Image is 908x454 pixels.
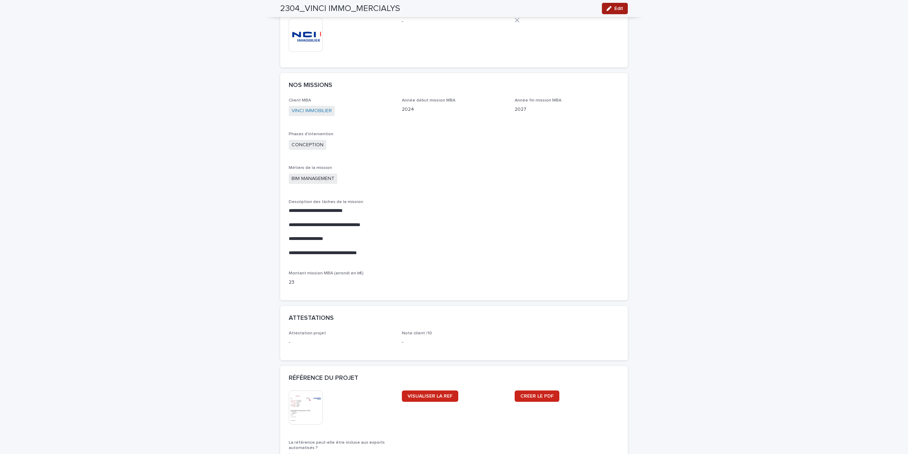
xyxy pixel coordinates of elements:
[402,390,458,402] a: VISUALISER LA REF
[292,107,332,115] a: VINCI IMMOBILIER
[289,441,385,450] span: La référence peut-elle être incluse aux exports automatisés ?
[408,394,453,399] span: VISUALISER LA REF
[280,4,400,14] h2: 2304_VINCI IMMO_MERCIALYS
[289,314,334,322] h2: ATTESTATIONS
[289,166,332,170] span: Métiers de la mission
[515,106,619,113] p: 2027
[520,394,554,399] span: CRÉER LE PDF
[602,3,628,14] button: Edit
[289,331,326,335] span: Attestation projet
[402,98,455,103] span: Année début mission MBA
[515,390,559,402] a: CRÉER LE PDF
[289,98,311,103] span: Client MBA
[289,271,364,275] span: Montant mission MBA (arrondi en k€)
[402,18,506,25] p: -
[289,279,393,286] p: 23
[402,339,506,346] p: -
[289,82,332,89] h2: NOS MISSIONS
[402,331,432,335] span: Note client /10
[289,374,358,382] h2: RÉFÉRENCE DU PROJET
[289,132,333,136] span: Phases d'intervention
[289,140,326,150] span: CONCEPTION
[614,6,623,11] span: Edit
[289,174,337,184] span: BIM MANAGEMENT
[289,200,363,204] span: Description des tâches de la mission
[515,98,561,103] span: Année fin mission MBA
[289,339,393,346] p: -
[402,106,506,113] p: 2024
